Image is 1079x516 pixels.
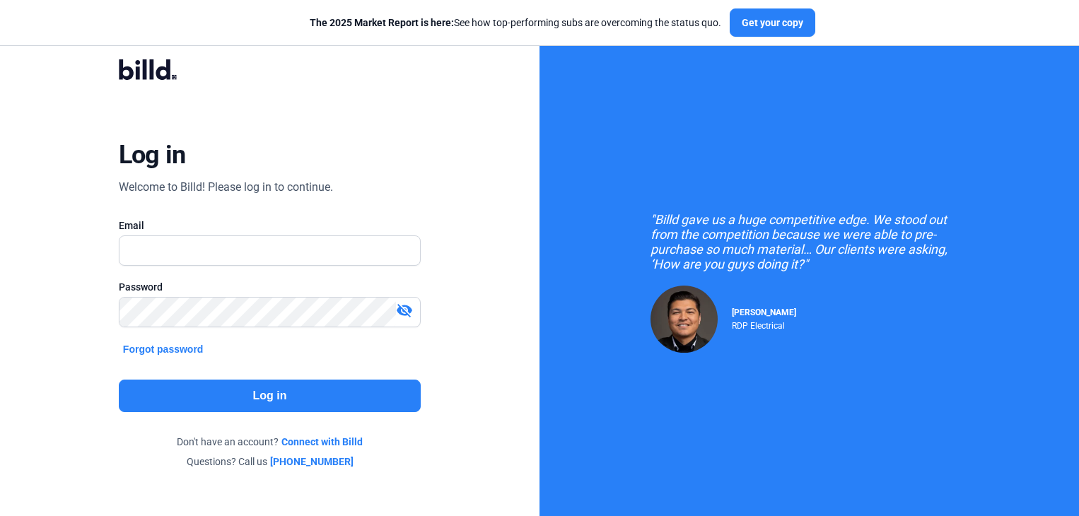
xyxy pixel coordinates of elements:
[281,435,363,449] a: Connect with Billd
[396,302,413,319] mat-icon: visibility_off
[732,307,796,317] span: [PERSON_NAME]
[310,17,454,28] span: The 2025 Market Report is here:
[732,317,796,331] div: RDP Electrical
[119,435,421,449] div: Don't have an account?
[119,341,208,357] button: Forgot password
[119,218,421,233] div: Email
[270,455,354,469] a: [PHONE_NUMBER]
[119,139,186,170] div: Log in
[119,280,421,294] div: Password
[119,380,421,412] button: Log in
[310,16,721,30] div: See how top-performing subs are overcoming the status quo.
[651,212,969,271] div: "Billd gave us a huge competitive edge. We stood out from the competition because we were able to...
[651,286,718,353] img: Raul Pacheco
[119,179,333,196] div: Welcome to Billd! Please log in to continue.
[119,455,421,469] div: Questions? Call us
[730,8,815,37] button: Get your copy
